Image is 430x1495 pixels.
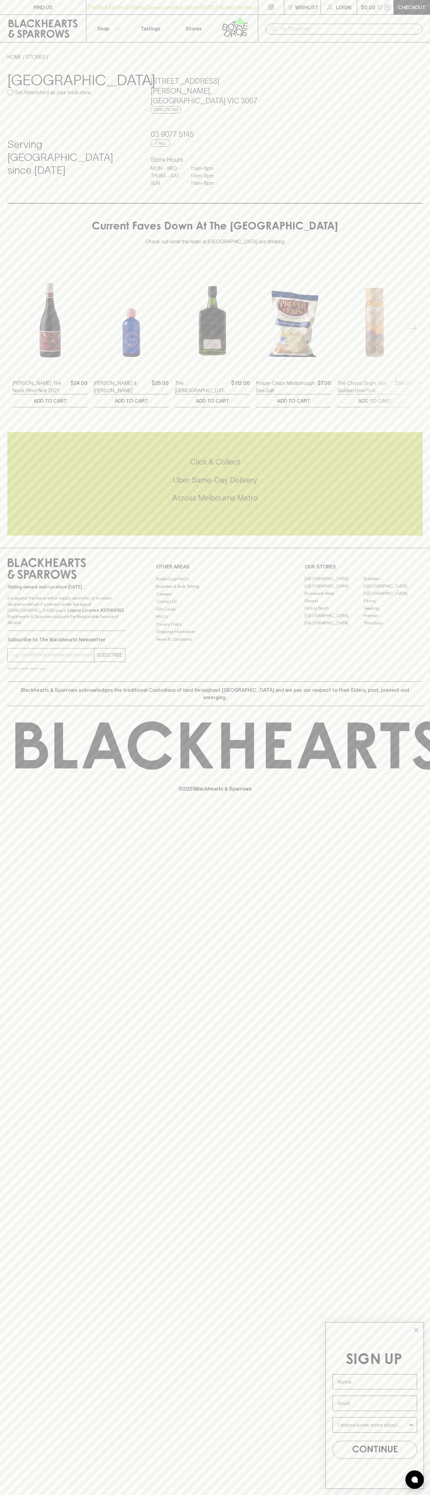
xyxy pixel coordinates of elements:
input: I wanna know more about... [338,1417,408,1432]
button: ADD TO CART [94,394,169,407]
p: Sibling owned and run since [DATE] [7,584,125,590]
p: THURS - SAT [151,172,181,179]
a: Brunswick West [305,590,364,597]
button: CONTINUE [333,1441,417,1459]
a: Stores [172,15,215,42]
input: e.g. jane@blackheartsandsparrows.com.au [12,650,94,660]
p: ADD TO CART [34,397,67,405]
p: Wishlist [295,4,318,11]
strong: Liquor License #32064953 [67,608,124,613]
a: The [DEMOGRAPHIC_DATA] Straight Rye Whiskey [175,379,229,394]
input: Try "Pinot noir" [280,24,418,34]
a: Terms & Conditions [156,636,274,643]
h5: Click & Collect [7,457,423,467]
p: We will never spam you [7,665,125,672]
h5: [STREET_ADDRESS][PERSON_NAME] , [GEOGRAPHIC_DATA] VIC 3067 [151,76,279,106]
a: [GEOGRAPHIC_DATA] [305,583,364,590]
a: [PERSON_NAME] The Nook Pinot Noir 2021 [13,379,68,394]
a: Gift Cards [156,605,274,613]
h6: Store Hours [151,155,279,165]
button: ADD TO CART [13,394,88,407]
a: [GEOGRAPHIC_DATA] [364,583,423,590]
a: Elwood [305,597,364,605]
a: Careers [156,590,274,598]
p: Subscribe to The Blackhearts Newsletter [7,636,125,643]
a: HOME [7,54,22,60]
img: bubble-icon [412,1477,418,1483]
a: Contact Us [156,598,274,605]
a: STORES [26,54,45,60]
a: Geelong [364,605,423,612]
input: Name [333,1374,417,1389]
button: Shop [86,15,129,42]
p: MON - WED [151,165,181,172]
a: Tastings [129,15,172,42]
h5: Uber Same-Day Delivery [7,475,423,485]
h5: 03 9077 5145 [151,130,279,139]
a: Shipping Information [156,628,274,636]
a: Fitzroy North [305,605,364,612]
p: $7.00 [318,379,331,394]
p: Login [336,4,351,11]
div: FLYOUT Form [319,1316,430,1495]
p: $112.00 [231,379,250,394]
p: ADD TO CART [115,397,148,405]
a: The Choya Single Year Golden Ume Fruit Liqueur [337,379,392,394]
p: Checkout [398,4,426,11]
p: It is against the law to sell or supply alcohol to, or to obtain alcohol on behalf of a person un... [7,595,125,626]
a: Privacy Policy [156,620,274,628]
p: SUBSCRIBE [97,651,123,659]
p: Tastings [141,25,160,32]
button: Close dialog [411,1325,421,1335]
img: Proper Crisps Marlborough Sea Salt [256,262,331,370]
button: SUBSCRIBE [94,648,125,662]
img: The Gospel Straight Rye Whiskey [175,262,250,370]
a: Fitzroy [364,597,423,605]
a: [GEOGRAPHIC_DATA] [305,612,364,620]
p: OUR STORES [305,563,423,570]
p: ADD TO CART [277,397,310,405]
img: The Choya Single Year Golden Ume Fruit Liqueur [337,262,412,370]
button: Show Options [408,1417,414,1432]
button: ADD TO CART [337,394,412,407]
a: Proper Crisps Marlborough Sea Salt [256,379,315,394]
p: Stores [186,25,202,32]
a: Bottle Drop FAQ's [156,575,274,583]
a: Braddon [364,575,423,583]
p: 11am - 8pm [191,165,221,172]
a: [GEOGRAPHIC_DATA] [305,575,364,583]
a: FAQ's [156,613,274,620]
p: $56.00 [395,379,412,394]
a: Call [151,139,170,147]
div: Call to action block [7,432,423,535]
p: $24.00 [70,379,88,394]
h4: Current Faves Down At The [GEOGRAPHIC_DATA] [92,221,338,234]
a: [PERSON_NAME] & [PERSON_NAME] [94,379,149,394]
a: Prahran [364,612,423,620]
p: Set Abbotsford as your local store [15,89,91,96]
img: Taylor & Smith Gin [94,262,169,370]
h4: Serving [GEOGRAPHIC_DATA] since [DATE] [7,138,136,177]
h3: [GEOGRAPHIC_DATA] [7,71,136,89]
p: ADD TO CART [358,397,392,405]
a: Business & Bulk Gifting [156,583,274,590]
button: ADD TO CART [175,394,250,407]
button: ADD TO CART [256,394,331,407]
p: OTHER AREAS [156,563,274,570]
p: FIND US [34,4,53,11]
p: Blackhearts & Sparrows acknowledges the traditional Custodians of land throughout [GEOGRAPHIC_DAT... [12,686,418,701]
p: Shop [97,25,109,32]
p: 11am - 8pm [191,179,221,187]
h5: Across Melbourne Metro [7,493,423,503]
img: Buller The Nook Pinot Noir 2021 [13,262,88,370]
p: $25.00 [152,379,169,394]
p: SUN [151,179,181,187]
a: Directions [151,106,181,114]
a: Thornbury [364,620,423,627]
p: $0.00 [361,4,376,11]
